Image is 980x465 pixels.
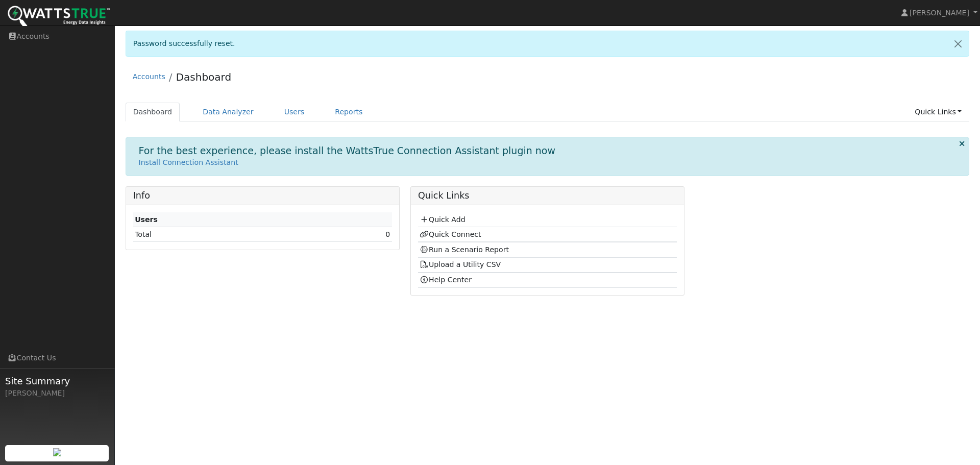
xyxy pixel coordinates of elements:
[195,103,261,121] a: Data Analyzer
[947,31,969,56] a: Close
[133,227,318,242] td: Total
[5,388,109,399] div: [PERSON_NAME]
[176,71,232,83] a: Dashboard
[385,230,390,238] a: 0
[53,448,61,456] img: retrieve
[133,72,165,81] a: Accounts
[420,230,481,238] a: Quick Connect
[133,190,392,201] h5: Info
[907,103,969,121] a: Quick Links
[126,103,180,121] a: Dashboard
[277,103,312,121] a: Users
[910,9,969,17] span: [PERSON_NAME]
[420,215,465,224] a: Quick Add
[5,374,109,388] span: Site Summary
[420,276,472,284] a: Help Center
[420,246,509,254] a: Run a Scenario Report
[135,215,158,224] strong: Users
[139,158,238,166] a: Install Connection Assistant
[126,31,970,57] div: Password successfully reset.
[420,260,501,268] a: Upload a Utility CSV
[8,6,110,29] img: WattsTrue
[139,145,555,157] h1: For the best experience, please install the WattsTrue Connection Assistant plugin now
[418,190,677,201] h5: Quick Links
[327,103,370,121] a: Reports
